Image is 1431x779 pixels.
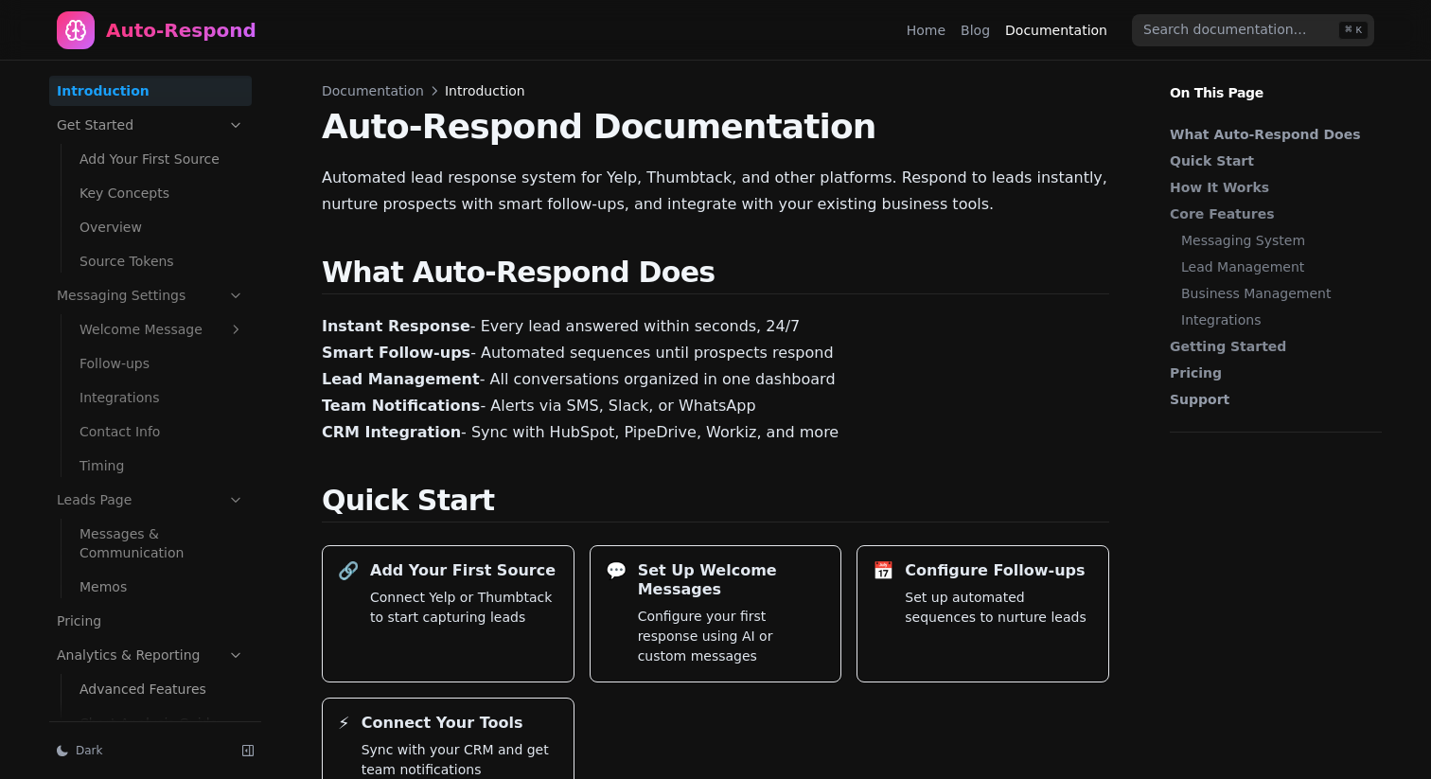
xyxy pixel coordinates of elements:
span: Introduction [445,81,525,100]
h3: Connect Your Tools [362,714,523,733]
a: Memos [72,572,252,602]
button: Collapse sidebar [235,737,261,764]
a: Getting Started [1170,337,1372,356]
div: Auto-Respond [106,17,256,44]
strong: CRM Integration [322,423,461,441]
strong: Instant Response [322,317,470,335]
a: Core Features [1170,204,1372,223]
a: Messages & Communication [72,519,252,568]
strong: Lead Management [322,370,480,388]
a: Integrations [72,382,252,413]
h2: Quick Start [322,484,1109,522]
h3: Add Your First Source [370,561,556,580]
p: - Every lead answered within seconds, 24/7 - Automated sequences until prospects respond - All co... [322,313,1109,446]
a: Home page [57,11,256,49]
div: 💬 [606,561,627,580]
a: Documentation [1005,21,1107,40]
p: Set up automated sequences to nurture leads [905,588,1093,628]
h3: Set Up Welcome Messages [638,561,826,599]
p: Configure your first response using AI or custom messages [638,607,826,666]
a: Messaging System [1181,231,1372,250]
h3: Configure Follow-ups [905,561,1085,580]
a: Lead Management [1181,257,1372,276]
strong: Smart Follow-ups [322,344,470,362]
strong: Team Notifications [322,397,480,415]
a: 💬Set Up Welcome MessagesConfigure your first response using AI or custom messages [590,545,842,682]
a: Chart Analysis Guide [72,708,252,738]
a: Integrations [1181,310,1372,329]
a: Welcome Message [72,314,252,345]
button: Dark [49,737,227,764]
a: Messaging Settings [49,280,252,310]
span: Documentation [322,81,424,100]
p: Connect Yelp or Thumbtack to start capturing leads [370,588,558,628]
input: Search documentation… [1132,14,1374,46]
a: What Auto-Respond Does [1170,125,1372,144]
a: Introduction [49,76,252,106]
a: Add Your First Source [72,144,252,174]
a: Advanced Features [72,674,252,704]
div: 📅 [873,561,893,580]
a: Leads Page [49,485,252,515]
a: Analytics & Reporting [49,640,252,670]
p: On This Page [1155,61,1397,102]
a: Get Started [49,110,252,140]
div: ⚡ [338,714,350,733]
a: Overview [72,212,252,242]
a: Pricing [49,606,252,636]
a: Key Concepts [72,178,252,208]
p: Automated lead response system for Yelp, Thumbtack, and other platforms. Respond to leads instant... [322,165,1109,218]
h1: Auto-Respond Documentation [322,108,1109,146]
a: Home [907,21,945,40]
a: Business Management [1181,284,1372,303]
div: 🔗 [338,561,359,580]
a: Follow-ups [72,348,252,379]
a: 📅Configure Follow-upsSet up automated sequences to nurture leads [857,545,1109,682]
a: 🔗Add Your First SourceConnect Yelp or Thumbtack to start capturing leads [322,545,574,682]
h2: What Auto-Respond Does [322,256,1109,294]
a: Contact Info [72,416,252,447]
a: Support [1170,390,1372,409]
a: Pricing [1170,363,1372,382]
a: Quick Start [1170,151,1372,170]
a: How It Works [1170,178,1372,197]
a: Source Tokens [72,246,252,276]
a: Timing [72,451,252,481]
a: Blog [961,21,990,40]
